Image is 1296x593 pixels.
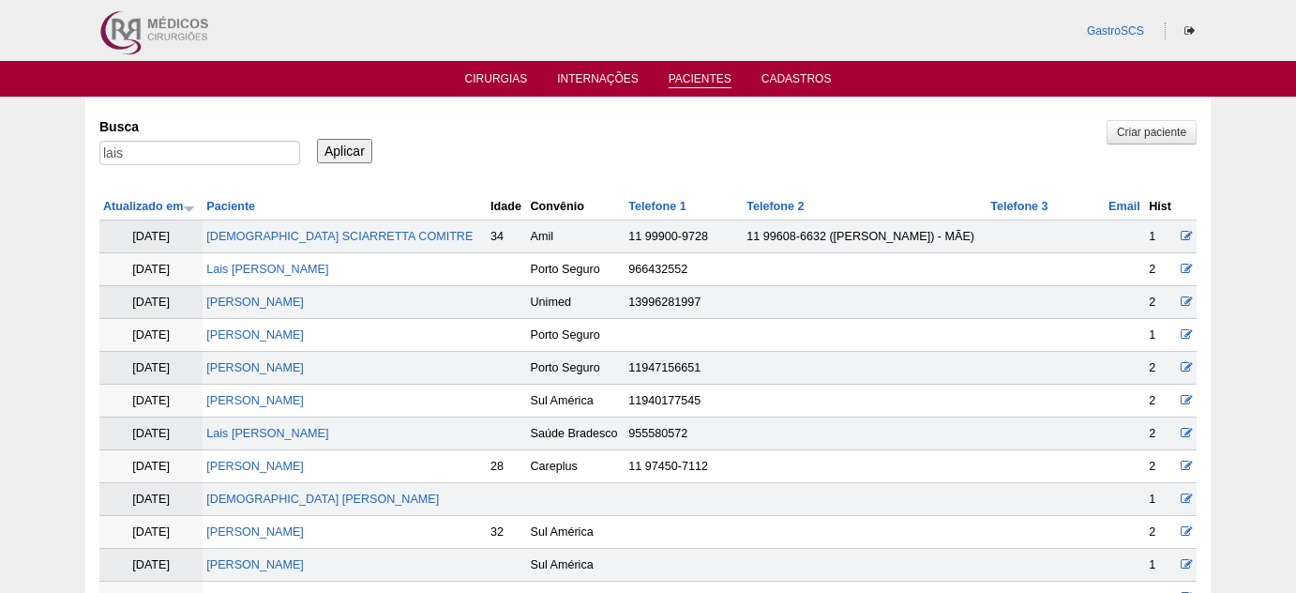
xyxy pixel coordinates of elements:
a: [PERSON_NAME] [206,361,304,374]
td: 966432552 [625,253,743,286]
a: [PERSON_NAME] [206,558,304,571]
td: Porto Seguro [527,352,625,385]
td: 1 [1145,483,1176,516]
th: Convênio [527,193,625,220]
td: 2 [1145,450,1176,483]
a: Criar paciente [1107,120,1197,144]
input: Aplicar [317,139,372,163]
td: [DATE] [99,220,203,253]
td: 11 97450-7112 [625,450,743,483]
td: Sul América [527,516,625,549]
td: 32 [487,516,526,549]
td: 11940177545 [625,385,743,418]
i: Sair [1184,25,1195,37]
a: [PERSON_NAME] [206,460,304,473]
th: Hist [1145,193,1176,220]
a: Telefone 2 [746,200,804,213]
td: [DATE] [99,319,203,352]
td: [DATE] [99,450,203,483]
td: [DATE] [99,286,203,319]
td: Amil [527,220,625,253]
td: 2 [1145,385,1176,418]
a: Cadastros [761,72,832,91]
img: ordem crescente [183,202,195,214]
td: 1 [1145,319,1176,352]
a: Lais [PERSON_NAME] [206,263,328,276]
td: Sul América [527,549,625,582]
a: Lais [PERSON_NAME] [206,427,328,440]
td: [DATE] [99,549,203,582]
td: 955580572 [625,418,743,450]
a: Telefone 3 [990,200,1047,213]
td: 2 [1145,418,1176,450]
td: 1 [1145,220,1176,253]
a: [PERSON_NAME] [206,525,304,539]
a: Atualizado em [103,200,195,213]
a: Cirurgias [465,72,528,91]
td: 2 [1145,352,1176,385]
td: Saúde Bradesco [527,418,625,450]
td: [DATE] [99,352,203,385]
td: 1 [1145,549,1176,582]
td: 11 99608-6632 ([PERSON_NAME]) - MÃE) [743,220,987,253]
td: 2 [1145,253,1176,286]
td: 2 [1145,286,1176,319]
a: [PERSON_NAME] [206,296,304,309]
td: [DATE] [99,385,203,418]
a: [DEMOGRAPHIC_DATA] [PERSON_NAME] [206,493,439,506]
input: Digite os termos que você deseja procurar. [99,141,300,165]
td: [DATE] [99,418,203,450]
a: Internações [557,72,639,91]
td: 11947156651 [625,352,743,385]
a: [PERSON_NAME] [206,394,304,407]
td: Porto Seguro [527,253,625,286]
td: 28 [487,450,526,483]
a: Paciente [206,200,255,213]
td: 13996281997 [625,286,743,319]
a: [DEMOGRAPHIC_DATA] SCIARRETTA COMITRE [206,230,473,243]
td: Porto Seguro [527,319,625,352]
td: [DATE] [99,483,203,516]
a: [PERSON_NAME] [206,328,304,342]
td: 11 99900-9728 [625,220,743,253]
td: Careplus [527,450,625,483]
td: 34 [487,220,526,253]
td: Unimed [527,286,625,319]
a: GastroSCS [1087,24,1144,38]
th: Idade [487,193,526,220]
td: Sul América [527,385,625,418]
label: Busca [99,117,300,136]
a: Telefone 1 [628,200,686,213]
td: 2 [1145,516,1176,549]
a: Pacientes [669,72,731,88]
td: [DATE] [99,516,203,549]
td: [DATE] [99,253,203,286]
a: Email [1108,200,1140,213]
